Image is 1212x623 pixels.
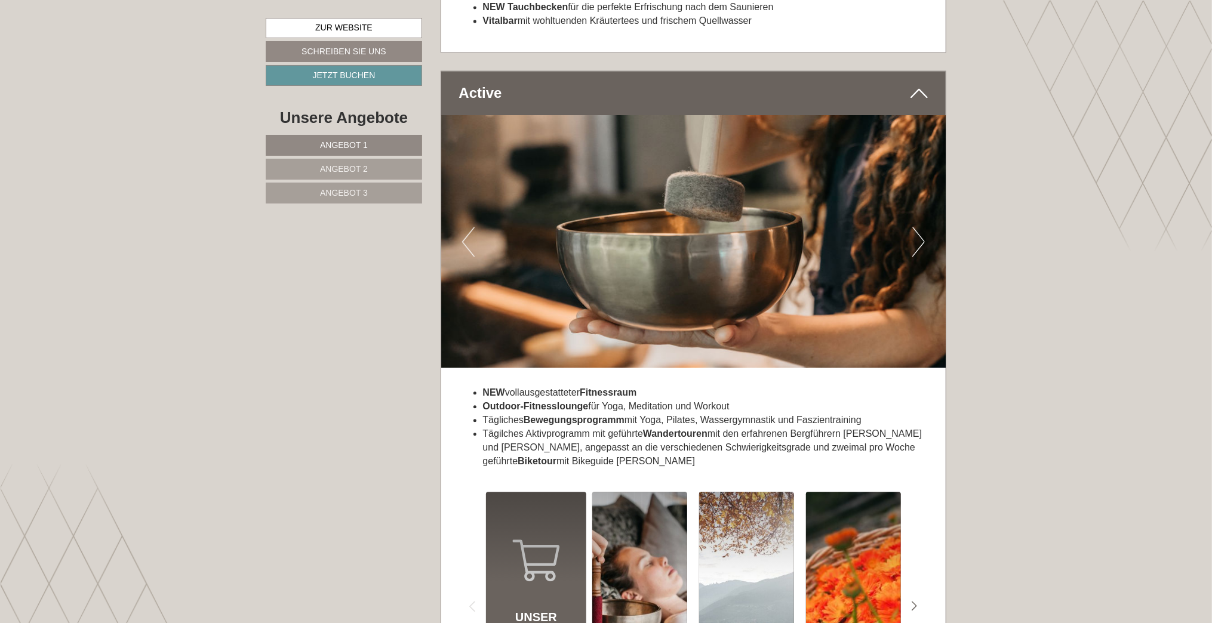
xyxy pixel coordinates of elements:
[901,592,928,619] div: Next slide
[462,227,475,257] button: Previous
[518,456,556,466] strong: Biketour
[643,428,707,439] strong: Wandertouren
[266,107,422,129] div: Unsere Angebote
[483,386,928,400] li: vollausgestatteter
[483,1,928,14] li: für die perfekte Erfrischung nach dem Saunieren
[524,415,625,425] strong: Bewegungsprogramm
[483,2,568,12] strong: NEW Tauchbecken
[483,401,589,411] strong: Outdoor-Fitnesslounge
[483,16,518,26] strong: Vitalbar
[266,18,422,38] a: Zur Website
[483,414,928,427] li: Tägliches mit Yoga, Pilates, Wassergymnastik und Faszientraining
[483,427,928,468] li: Tägilches Aktivprogramm mit geführte mit den erfahrenen Bergführern [PERSON_NAME] und [PERSON_NAM...
[483,400,928,414] li: für Yoga, Meditation und Workout
[483,387,505,397] strong: NEW
[320,140,368,150] span: Angebot 1
[266,65,422,86] a: Jetzt buchen
[441,71,946,115] div: Active
[912,227,925,257] button: Next
[320,164,368,174] span: Angebot 2
[459,592,486,619] div: Previous slide
[483,14,928,28] li: mit wohltuenden Kräutertees und frischem Quellwasser
[580,387,636,397] strong: Fitnessraum
[320,188,368,198] span: Angebot 3
[266,41,422,62] a: Schreiben Sie uns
